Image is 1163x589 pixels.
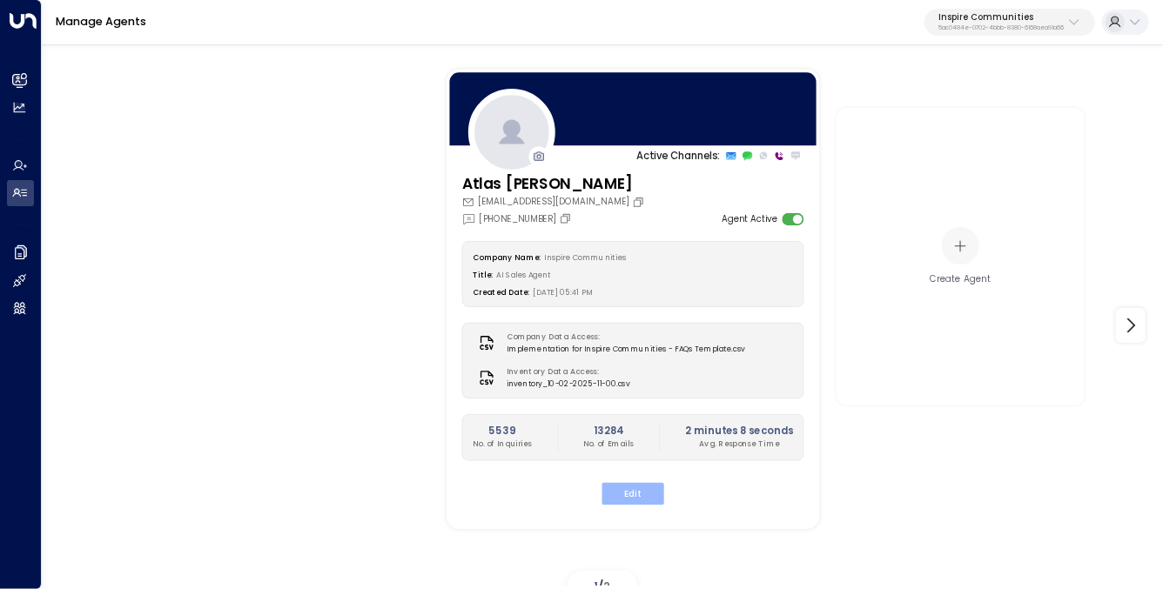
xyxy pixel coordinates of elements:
[924,9,1095,37] button: Inspire Communities5ac0484e-0702-4bbb-8380-6168aea91a66
[534,287,594,298] span: [DATE] 05:41 PM
[462,196,648,209] div: [EMAIL_ADDRESS][DOMAIN_NAME]
[583,424,634,438] h2: 13284
[462,173,648,196] h3: Atlas [PERSON_NAME]
[473,438,532,450] p: No. of Inquiries
[722,212,777,225] label: Agent Active
[473,270,493,280] label: Title:
[685,424,793,438] h2: 2 minutes 8 seconds
[507,332,739,344] label: Company Data Access:
[938,24,1064,31] p: 5ac0484e-0702-4bbb-8380-6168aea91a66
[632,196,648,208] button: Copy
[507,367,624,378] label: Inventory Data Access:
[685,438,793,450] p: Avg. Response Time
[583,438,634,450] p: No. of Emails
[507,378,630,390] span: inventory_10-02-2025-11-00.csv
[473,287,529,298] label: Created Date:
[559,212,575,224] button: Copy
[602,482,663,505] button: Edit
[473,424,532,438] h2: 5539
[636,148,720,163] p: Active Channels:
[462,211,575,225] div: [PHONE_NUMBER]
[473,252,541,263] label: Company Name:
[507,344,745,355] span: Implementation for Inspire Communities - FAQs Template.csv
[544,252,627,263] span: Inspire Communities
[56,14,146,29] a: Manage Agents
[930,273,991,286] div: Create Agent
[938,12,1064,23] p: Inspire Communities
[497,270,551,280] span: AI Sales Agent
